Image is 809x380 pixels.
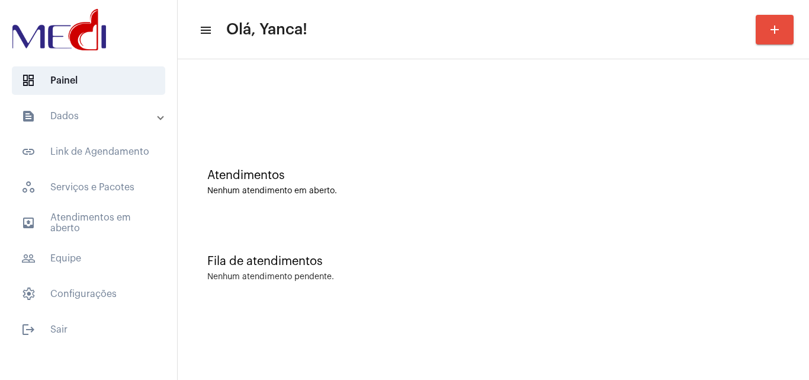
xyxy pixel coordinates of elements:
[21,251,36,266] mat-icon: sidenav icon
[12,138,165,166] span: Link de Agendamento
[9,6,109,53] img: d3a1b5fa-500b-b90f-5a1c-719c20e9830b.png
[207,273,334,282] div: Nenhum atendimento pendente.
[21,109,158,123] mat-panel-title: Dados
[226,20,307,39] span: Olá, Yanca!
[12,209,165,237] span: Atendimentos em aberto
[12,244,165,273] span: Equipe
[199,23,211,37] mat-icon: sidenav icon
[21,287,36,301] span: sidenav icon
[207,169,779,182] div: Atendimentos
[21,109,36,123] mat-icon: sidenav icon
[7,102,177,130] mat-expansion-panel-header: sidenav iconDados
[21,145,36,159] mat-icon: sidenav icon
[21,216,36,230] mat-icon: sidenav icon
[207,187,779,196] div: Nenhum atendimento em aberto.
[207,255,779,268] div: Fila de atendimentos
[21,74,36,88] span: sidenav icon
[12,280,165,308] span: Configurações
[768,23,782,37] mat-icon: add
[21,322,36,337] mat-icon: sidenav icon
[12,315,165,344] span: Sair
[21,180,36,194] span: sidenav icon
[12,173,165,202] span: Serviços e Pacotes
[12,66,165,95] span: Painel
